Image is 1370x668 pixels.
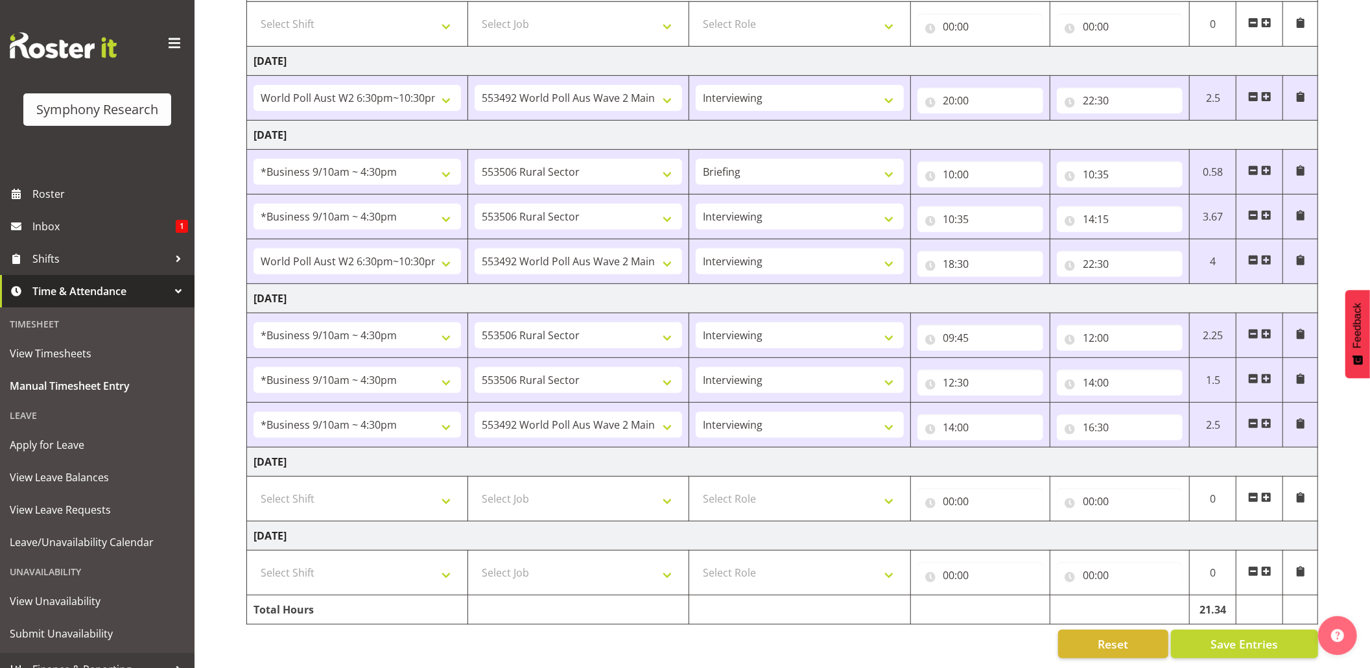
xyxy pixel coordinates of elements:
[32,217,176,236] span: Inbox
[917,251,1043,277] input: Click to select...
[1057,206,1183,232] input: Click to select...
[917,14,1043,40] input: Click to select...
[10,376,185,396] span: Manual Timesheet Entry
[1190,313,1236,358] td: 2.25
[917,414,1043,440] input: Click to select...
[1058,630,1168,658] button: Reset
[1352,303,1364,348] span: Feedback
[3,429,191,461] a: Apply for Leave
[1345,290,1370,378] button: Feedback - Show survey
[3,370,191,402] a: Manual Timesheet Entry
[1190,76,1236,121] td: 2.5
[247,47,1318,76] td: [DATE]
[10,32,117,58] img: Rosterit website logo
[1057,325,1183,351] input: Click to select...
[917,325,1043,351] input: Click to select...
[1057,14,1183,40] input: Click to select...
[1190,2,1236,47] td: 0
[1190,595,1236,625] td: 21.34
[32,281,169,301] span: Time & Attendance
[3,461,191,494] a: View Leave Balances
[3,402,191,429] div: Leave
[917,206,1043,232] input: Click to select...
[10,500,185,519] span: View Leave Requests
[10,591,185,611] span: View Unavailability
[3,558,191,585] div: Unavailability
[1057,562,1183,588] input: Click to select...
[247,521,1318,551] td: [DATE]
[247,121,1318,150] td: [DATE]
[1171,630,1318,658] button: Save Entries
[32,184,188,204] span: Roster
[1331,629,1344,642] img: help-xxl-2.png
[1190,477,1236,521] td: 0
[917,88,1043,113] input: Click to select...
[1098,636,1128,652] span: Reset
[247,447,1318,477] td: [DATE]
[1190,403,1236,447] td: 2.5
[32,249,169,268] span: Shifts
[1057,488,1183,514] input: Click to select...
[1190,358,1236,403] td: 1.5
[1057,88,1183,113] input: Click to select...
[176,220,188,233] span: 1
[10,624,185,643] span: Submit Unavailability
[1190,150,1236,195] td: 0.58
[1057,251,1183,277] input: Click to select...
[1057,414,1183,440] input: Click to select...
[247,595,468,625] td: Total Hours
[247,284,1318,313] td: [DATE]
[3,585,191,617] a: View Unavailability
[3,617,191,650] a: Submit Unavailability
[1190,551,1236,595] td: 0
[917,161,1043,187] input: Click to select...
[10,468,185,487] span: View Leave Balances
[36,100,158,119] div: Symphony Research
[3,311,191,337] div: Timesheet
[3,526,191,558] a: Leave/Unavailability Calendar
[1057,161,1183,187] input: Click to select...
[3,494,191,526] a: View Leave Requests
[1211,636,1278,652] span: Save Entries
[10,435,185,455] span: Apply for Leave
[1190,239,1236,284] td: 4
[10,344,185,363] span: View Timesheets
[3,337,191,370] a: View Timesheets
[917,562,1043,588] input: Click to select...
[10,532,185,552] span: Leave/Unavailability Calendar
[917,370,1043,396] input: Click to select...
[1190,195,1236,239] td: 3.67
[917,488,1043,514] input: Click to select...
[1057,370,1183,396] input: Click to select...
